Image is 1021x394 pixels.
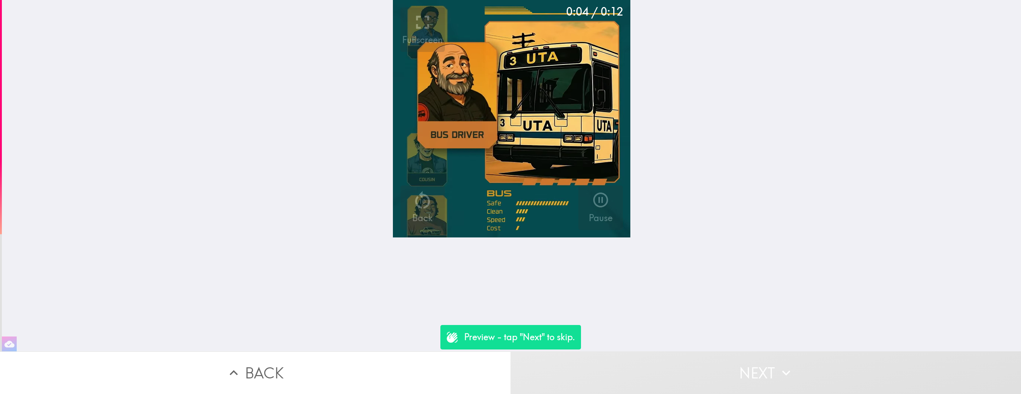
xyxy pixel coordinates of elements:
[400,185,445,230] button: 10Back
[464,331,575,344] p: Preview - tap "Next" to skip.
[566,4,623,19] div: 0:04 / 0:12
[412,212,433,224] h5: Back
[419,197,426,206] p: 10
[589,212,613,224] h5: Pause
[402,34,443,46] h5: Fullscreen
[510,351,1021,394] button: Next
[400,7,445,52] button: Fullscreen
[578,185,623,230] button: Pause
